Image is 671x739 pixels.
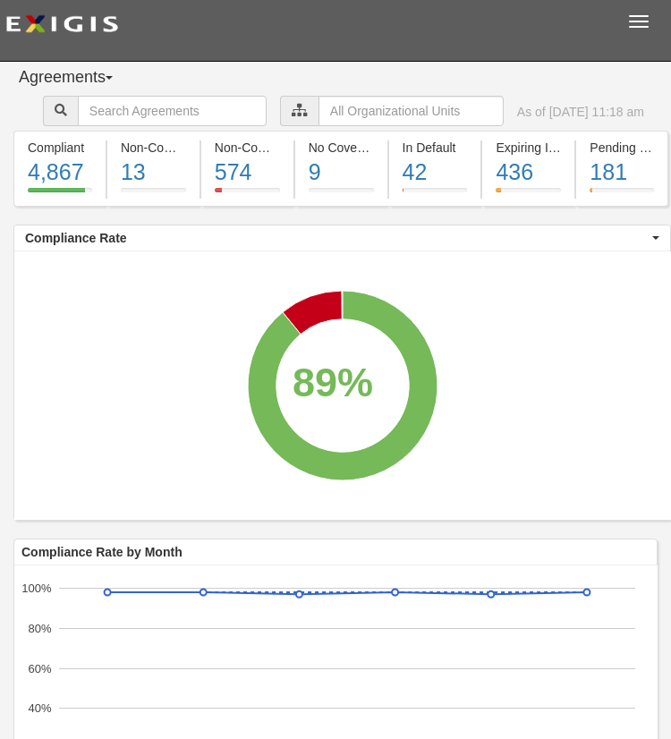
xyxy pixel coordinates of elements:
text: 80% [28,622,51,635]
a: Non-Compliant574 [201,195,293,209]
div: 4,867 [28,157,92,189]
div: Compliant [28,139,92,157]
div: 574 [215,157,280,189]
div: 9 [309,157,374,189]
b: Compliance Rate by Month [21,545,183,559]
div: Non-Compliant (Current) [121,139,186,157]
div: 436 [496,157,561,189]
input: Search Agreements [78,96,267,126]
div: Pending Review [590,139,654,157]
span: Compliance Rate [25,229,648,247]
button: Agreements [13,60,148,96]
div: In Default [403,139,468,157]
text: 60% [28,661,51,675]
a: No Coverage9 [295,195,387,209]
a: Non-Compliant13 [107,195,200,209]
a: Expiring Insurance436 [482,195,574,209]
input: All Organizational Units [319,96,504,126]
div: As of [DATE] 11:18 am [517,103,644,121]
a: Compliant4,867 [13,195,106,209]
div: No Coverage [309,139,374,157]
div: Expiring Insurance [496,139,561,157]
a: In Default42 [389,195,481,209]
svg: A chart. [14,251,671,520]
div: 89% [293,353,373,411]
text: 40% [28,701,51,715]
a: Pending Review181 [576,195,668,209]
button: Compliance Rate [14,225,670,251]
text: 100% [21,582,52,595]
div: 13 [121,157,186,189]
div: Non-Compliant (Expired) [215,139,280,157]
div: 42 [403,157,468,189]
div: 181 [590,157,654,189]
